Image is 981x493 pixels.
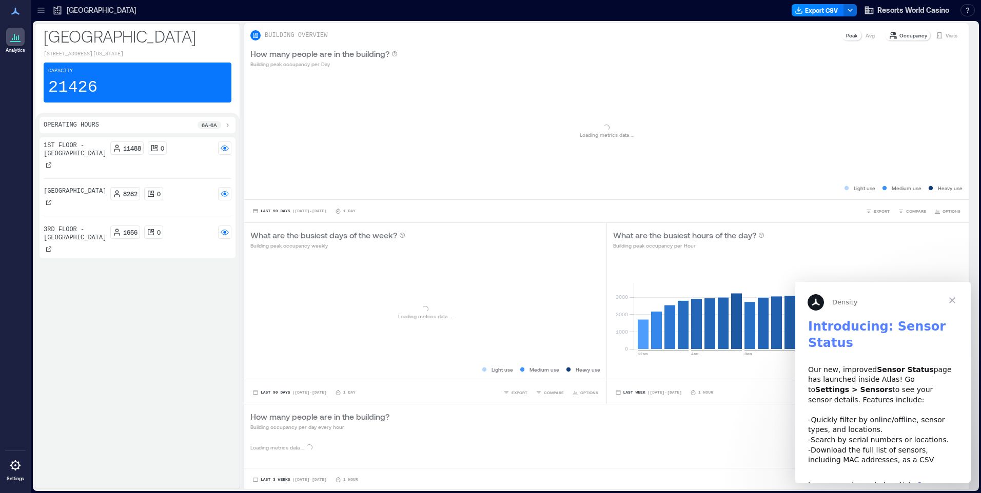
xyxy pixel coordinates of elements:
[615,311,627,317] tspan: 2000
[866,31,875,39] p: Avg
[250,443,304,451] p: Loading metrics data ...
[3,25,28,56] a: Analytics
[250,229,397,241] p: What are the busiest days of the week?
[864,206,892,216] button: EXPORT
[570,387,600,398] button: OPTIONS
[624,345,627,352] tspan: 0
[534,387,566,398] button: COMPARE
[44,225,106,242] p: 3rd Floor - [GEOGRAPHIC_DATA]
[398,312,452,320] p: Loading metrics data ...
[613,241,764,250] p: Building peak occupancy per Hour
[613,387,684,398] button: Last Week |[DATE]-[DATE]
[250,423,389,431] p: Building occupancy per day every hour
[501,387,529,398] button: EXPORT
[13,189,163,219] div: Learn more in our help article:
[48,67,73,75] p: Capacity
[123,228,138,236] p: 1656
[580,131,634,139] p: Loading metrics data ...
[202,121,217,129] p: 6a - 6a
[250,60,398,68] p: Building peak occupancy per Day
[343,208,356,214] p: 1 Day
[943,208,960,214] span: OPTIONS
[123,144,141,152] p: 11488
[946,31,957,39] p: Visits
[67,5,136,15] p: [GEOGRAPHIC_DATA]
[795,282,971,483] iframe: Intercom live chat message
[792,4,844,16] button: Export CSV
[250,410,389,423] p: How many people are in the building?
[343,477,358,483] p: 1 Hour
[250,387,329,398] button: Last 90 Days |[DATE]-[DATE]
[44,141,106,158] p: 1st Floor - [GEOGRAPHIC_DATA]
[861,2,952,18] button: Resorts World Casino
[44,121,99,129] p: Operating Hours
[48,77,97,98] p: 21426
[250,475,329,485] button: Last 3 Weeks |[DATE]-[DATE]
[906,208,926,214] span: COMPARE
[938,184,963,192] p: Heavy use
[613,229,756,241] p: What are the busiest hours of the day?
[744,352,752,356] text: 8am
[157,228,161,236] p: 0
[899,31,927,39] p: Occupancy
[7,476,24,482] p: Settings
[6,47,25,53] p: Analytics
[854,184,875,192] p: Light use
[580,389,598,396] span: OPTIONS
[3,453,28,485] a: Settings
[157,190,161,198] p: 0
[250,48,389,60] p: How many people are in the building?
[638,352,648,356] text: 12am
[512,389,527,396] span: EXPORT
[691,352,699,356] text: 4am
[123,190,138,198] p: 8282
[932,206,963,216] button: OPTIONS
[265,31,327,39] p: BUILDING OVERVIEW
[13,199,147,217] a: Sensor Status Page
[250,206,329,216] button: Last 90 Days |[DATE]-[DATE]
[615,294,627,300] tspan: 3000
[846,31,857,39] p: Peak
[44,26,231,46] p: [GEOGRAPHIC_DATA]
[896,206,928,216] button: COMPARE
[343,389,356,396] p: 1 Day
[492,365,513,374] p: Light use
[615,328,627,335] tspan: 1000
[576,365,600,374] p: Heavy use
[44,50,231,58] p: [STREET_ADDRESS][US_STATE]
[544,389,564,396] span: COMPARE
[874,208,890,214] span: EXPORT
[250,241,405,250] p: Building peak occupancy weekly
[892,184,921,192] p: Medium use
[529,365,559,374] p: Medium use
[44,187,106,195] p: [GEOGRAPHIC_DATA]
[877,5,949,15] span: Resorts World Casino
[161,144,164,152] p: 0
[698,389,713,396] p: 1 Hour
